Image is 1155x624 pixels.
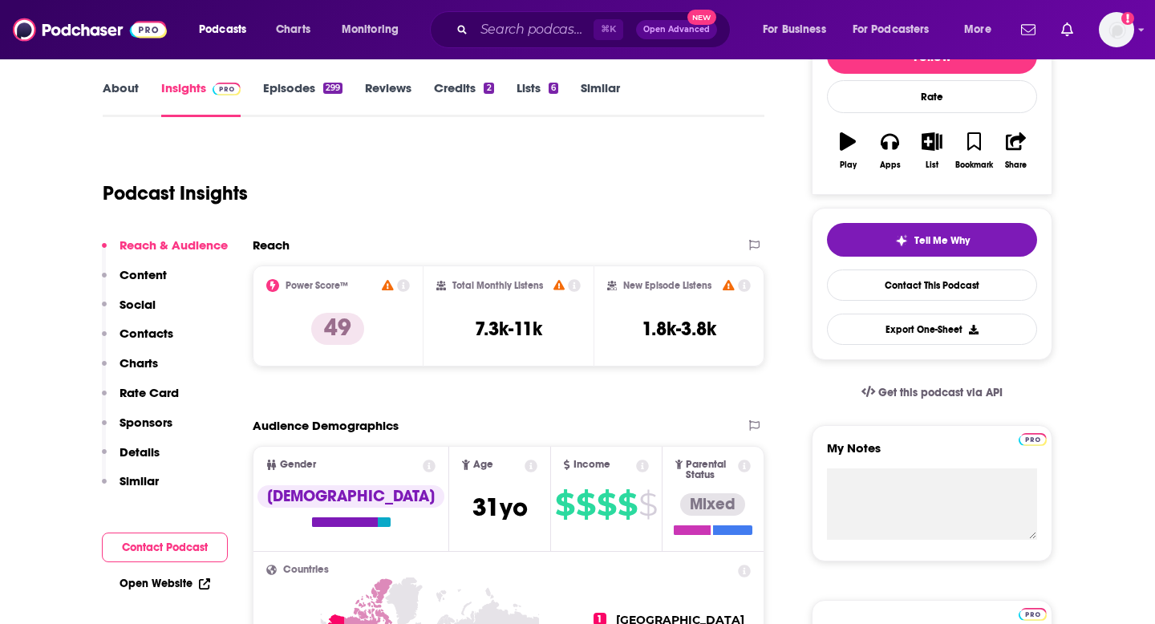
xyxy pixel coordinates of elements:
[643,26,710,34] span: Open Advanced
[573,460,610,470] span: Income
[102,533,228,562] button: Contact Podcast
[102,385,179,415] button: Rate Card
[964,18,991,41] span: More
[549,83,558,94] div: 6
[473,460,493,470] span: Age
[199,18,246,41] span: Podcasts
[103,181,248,205] h1: Podcast Insights
[102,326,173,355] button: Contacts
[253,237,290,253] h2: Reach
[475,317,542,341] h3: 7.3k-11k
[342,18,399,41] span: Monitoring
[253,418,399,433] h2: Audience Demographics
[849,373,1015,412] a: Get this podcast via API
[474,17,594,43] input: Search podcasts, credits, & more...
[827,223,1037,257] button: tell me why sparkleTell Me Why
[576,492,595,517] span: $
[680,493,745,516] div: Mixed
[1099,12,1134,47] button: Show profile menu
[517,80,558,117] a: Lists6
[827,314,1037,345] button: Export One-Sheet
[953,122,995,180] button: Bookmark
[880,160,901,170] div: Apps
[895,234,908,247] img: tell me why sparkle
[953,17,1011,43] button: open menu
[1019,431,1047,446] a: Pro website
[257,485,444,508] div: [DEMOGRAPHIC_DATA]
[102,415,172,444] button: Sponsors
[827,440,1037,468] label: My Notes
[265,17,320,43] a: Charts
[642,317,716,341] h3: 1.8k-3.8k
[102,444,160,474] button: Details
[955,160,993,170] div: Bookmark
[763,18,826,41] span: For Business
[102,237,228,267] button: Reach & Audience
[13,14,167,45] img: Podchaser - Follow, Share and Rate Podcasts
[120,326,173,341] p: Contacts
[687,10,716,25] span: New
[752,17,846,43] button: open menu
[914,234,970,247] span: Tell Me Why
[120,577,210,590] a: Open Website
[102,473,159,503] button: Similar
[276,18,310,41] span: Charts
[102,267,167,297] button: Content
[161,80,241,117] a: InsightsPodchaser Pro
[1121,12,1134,25] svg: Add a profile image
[283,565,329,575] span: Countries
[103,80,139,117] a: About
[120,473,159,488] p: Similar
[311,313,364,345] p: 49
[213,83,241,95] img: Podchaser Pro
[827,122,869,180] button: Play
[120,355,158,371] p: Charts
[120,237,228,253] p: Reach & Audience
[1099,12,1134,47] span: Logged in as WachsmanSG
[484,83,493,94] div: 2
[102,355,158,385] button: Charts
[623,280,711,291] h2: New Episode Listens
[452,280,543,291] h2: Total Monthly Listens
[638,492,657,517] span: $
[995,122,1037,180] button: Share
[853,18,930,41] span: For Podcasters
[686,460,735,480] span: Parental Status
[102,297,156,326] button: Social
[280,460,316,470] span: Gender
[911,122,953,180] button: List
[827,269,1037,301] a: Contact This Podcast
[636,20,717,39] button: Open AdvancedNew
[1015,16,1042,43] a: Show notifications dropdown
[581,80,620,117] a: Similar
[472,492,528,523] span: 31 yo
[842,17,953,43] button: open menu
[1005,160,1027,170] div: Share
[1099,12,1134,47] img: User Profile
[434,80,493,117] a: Credits2
[594,19,623,40] span: ⌘ K
[555,492,574,517] span: $
[840,160,857,170] div: Play
[263,80,342,117] a: Episodes299
[1019,433,1047,446] img: Podchaser Pro
[878,386,1003,399] span: Get this podcast via API
[120,297,156,312] p: Social
[1019,608,1047,621] img: Podchaser Pro
[869,122,910,180] button: Apps
[926,160,938,170] div: List
[1055,16,1080,43] a: Show notifications dropdown
[445,11,746,48] div: Search podcasts, credits, & more...
[286,280,348,291] h2: Power Score™
[330,17,419,43] button: open menu
[323,83,342,94] div: 299
[120,415,172,430] p: Sponsors
[618,492,637,517] span: $
[120,267,167,282] p: Content
[597,492,616,517] span: $
[120,444,160,460] p: Details
[188,17,267,43] button: open menu
[1019,606,1047,621] a: Pro website
[827,80,1037,113] div: Rate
